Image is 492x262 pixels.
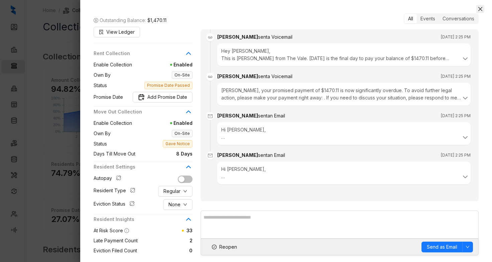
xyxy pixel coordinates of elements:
[183,203,187,207] span: down
[217,33,292,41] div: [PERSON_NAME]
[94,50,193,61] div: Rent Collection
[183,189,187,193] span: down
[258,34,292,40] span: sent a Voicemail
[421,242,463,252] button: Send as Email
[441,73,471,80] span: [DATE] 2:25 PM
[94,247,137,254] span: Eviction Filed Count
[441,34,471,40] span: [DATE] 2:25 PM
[138,94,145,100] img: Promise Date
[404,14,417,23] div: All
[94,140,107,148] span: Status
[94,82,107,89] span: Status
[94,200,137,209] div: Eviction Status
[94,187,138,196] div: Resident Type
[187,228,193,233] span: 33
[94,71,111,79] span: Own By
[478,6,483,12] span: close
[94,108,184,115] span: Move Out Collection
[94,108,193,119] div: Move Out Collection
[94,61,132,68] span: Enable Collection
[221,166,467,180] div: Hi [PERSON_NAME], This is a final reminder that [DATE] is the last day to pay your outstanding ba...
[94,163,184,171] span: Resident Settings
[132,61,193,68] span: Enabled
[163,140,193,148] span: Gave Notice
[221,87,467,101] div: [PERSON_NAME], your promised payment of $1470.11 is now significantly overdue. To avoid further l...
[94,150,135,158] span: Days Till Move Out
[476,5,484,13] button: Close
[217,73,292,80] div: [PERSON_NAME]
[441,112,471,119] span: [DATE] 2:25 PM
[258,113,285,118] span: sent an Email
[135,150,193,158] span: 8 Days
[217,112,285,119] div: [PERSON_NAME]
[106,28,135,36] span: View Ledger
[147,17,166,24] span: $1,470.11
[94,93,123,101] span: Promise Date
[172,130,193,137] span: On-Site
[94,237,138,244] span: Late Payment Count
[206,242,243,252] button: Reopen
[137,247,193,254] span: 0
[404,13,479,24] div: segmented control
[94,163,193,175] div: Resident Settings
[138,237,193,244] span: 2
[221,126,467,141] div: Hi [PERSON_NAME], This is [PERSON_NAME] from The Vale. Your promised payment of $1470.11 is now s...
[94,175,124,183] div: Autopay
[94,130,111,137] span: Own By
[94,216,193,227] div: Resident Insights
[94,228,123,233] span: At Risk Score
[94,50,184,57] span: Rent Collection
[417,14,439,23] div: Events
[221,47,467,62] div: Hey [PERSON_NAME], This is [PERSON_NAME] from The Vale. [DATE] is the final day to pay your balan...
[99,30,104,34] span: file-search
[427,243,457,251] span: Send as Email
[206,112,214,120] span: mail
[219,243,237,251] span: Reopen
[168,201,180,208] span: None
[147,93,187,101] span: Add Promise Date
[94,17,166,24] span: Outstanding Balance:
[439,14,478,23] div: Conversations
[94,18,98,23] span: dollar
[206,33,214,41] img: Voicemail Icon
[94,216,184,223] span: Resident Insights
[206,73,214,81] img: Voicemail Icon
[212,245,217,249] span: check-circle
[158,186,193,197] button: Regulardown
[94,119,132,127] span: Enable Collection
[466,245,470,249] span: down
[217,152,285,159] div: [PERSON_NAME]
[163,199,193,210] button: Nonedown
[258,73,292,79] span: sent a Voicemail
[144,82,193,89] span: Promise Date Passed
[132,119,193,127] span: Enabled
[206,152,214,160] span: mail
[172,71,193,79] span: On-Site
[258,152,285,158] span: sent an Email
[133,92,193,102] button: Promise DateAdd Promise Date
[124,228,129,233] span: info-circle
[94,27,140,37] button: View Ledger
[163,188,180,195] span: Regular
[441,152,471,159] span: [DATE] 2:25 PM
